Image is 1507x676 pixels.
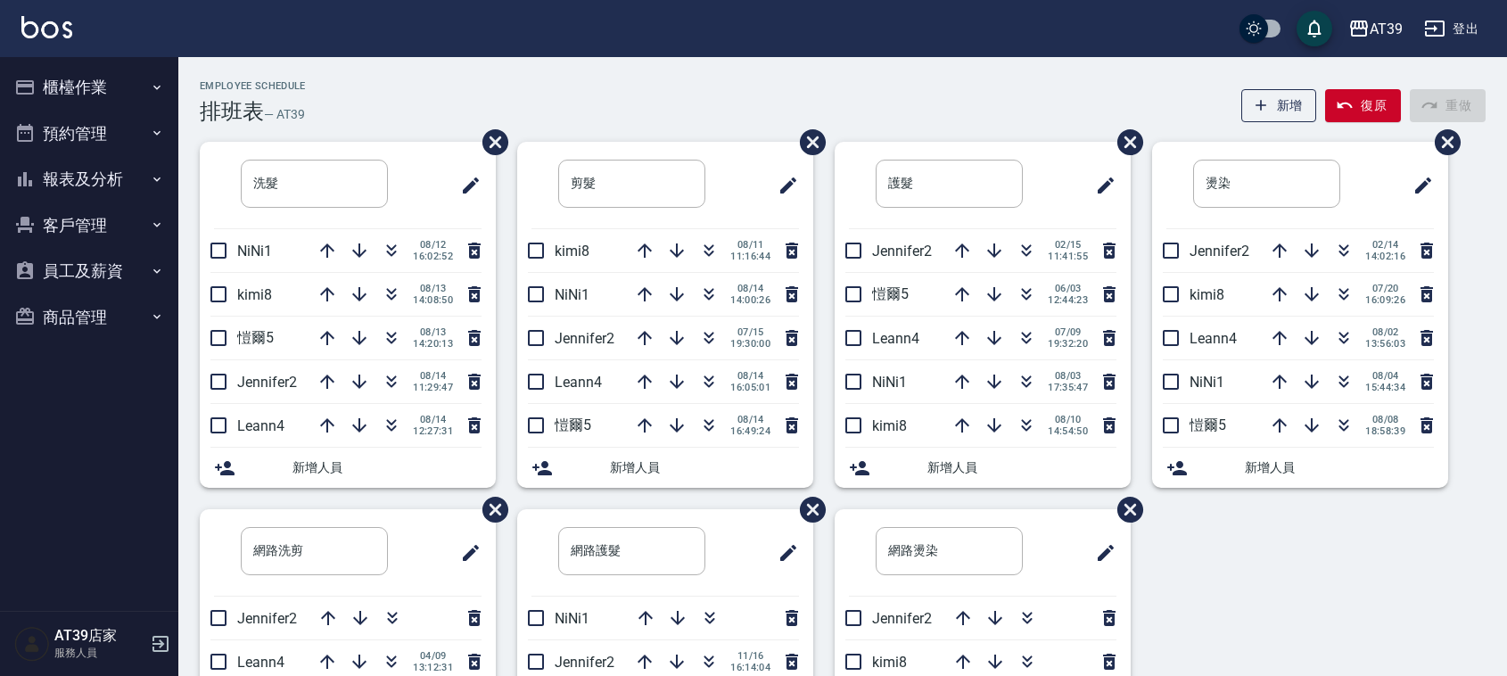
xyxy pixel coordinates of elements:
span: 新增人員 [927,458,1116,477]
span: 修改班表的標題 [767,532,799,574]
span: kimi8 [872,417,907,434]
input: 排版標題 [558,160,705,208]
input: 排版標題 [241,160,388,208]
span: 刪除班表 [469,116,511,169]
h3: 排班表 [200,99,264,124]
button: AT39 [1341,11,1410,47]
span: 08/14 [730,370,770,382]
span: Jennifer2 [555,330,614,347]
button: 櫃檯作業 [7,64,171,111]
span: 刪除班表 [1104,116,1146,169]
span: Leann4 [237,654,284,671]
button: 報表及分析 [7,156,171,202]
span: 16:05:01 [730,382,770,393]
button: 復原 [1325,89,1401,122]
p: 服務人員 [54,645,145,661]
span: 08/02 [1365,326,1405,338]
span: 新增人員 [292,458,482,477]
span: 修改班表的標題 [449,532,482,574]
span: kimi8 [872,654,907,671]
span: NiNi1 [872,374,907,391]
span: 18:58:39 [1365,425,1405,437]
span: 19:30:00 [730,338,770,350]
span: 13:56:03 [1365,338,1405,350]
span: Jennifer2 [872,243,932,260]
span: 16:02:52 [413,251,453,262]
span: 修改班表的標題 [767,164,799,207]
span: 16:49:24 [730,425,770,437]
span: kimi8 [1190,286,1224,303]
input: 排版標題 [876,160,1023,208]
button: 新增 [1241,89,1317,122]
span: kimi8 [237,286,272,303]
input: 排版標題 [558,527,705,575]
div: 新增人員 [200,448,496,488]
span: 14:08:50 [413,294,453,306]
span: 08/13 [413,283,453,294]
span: 02/14 [1365,239,1405,251]
span: 14:02:16 [1365,251,1405,262]
span: 11:16:44 [730,251,770,262]
span: Leann4 [872,330,919,347]
span: 07/20 [1365,283,1405,294]
span: 08/14 [413,414,453,425]
span: 愷爾5 [555,416,591,433]
span: 刪除班表 [469,483,511,536]
div: AT39 [1370,18,1403,40]
img: Person [14,626,50,662]
span: 15:44:34 [1365,382,1405,393]
span: 14:20:13 [413,338,453,350]
button: save [1297,11,1332,46]
span: 修改班表的標題 [1402,164,1434,207]
span: 08/08 [1365,414,1405,425]
span: 16:14:04 [730,662,770,673]
span: 19:32:20 [1048,338,1088,350]
input: 排版標題 [876,527,1023,575]
span: 02/15 [1048,239,1088,251]
span: 新增人員 [610,458,799,477]
span: 17:35:47 [1048,382,1088,393]
span: 06/03 [1048,283,1088,294]
div: 新增人員 [835,448,1131,488]
span: 16:09:26 [1365,294,1405,306]
span: 修改班表的標題 [1084,164,1116,207]
span: 刪除班表 [1104,483,1146,536]
span: Jennifer2 [872,610,932,627]
span: 07/09 [1048,326,1088,338]
span: 刪除班表 [786,483,828,536]
span: 08/03 [1048,370,1088,382]
span: 08/04 [1365,370,1405,382]
button: 商品管理 [7,294,171,341]
span: 修改班表的標題 [1084,532,1116,574]
span: 愷爾5 [1190,416,1226,433]
button: 登出 [1417,12,1486,45]
span: Jennifer2 [555,654,614,671]
span: 11:29:47 [413,382,453,393]
span: 愷爾5 [237,329,274,346]
button: 員工及薪資 [7,248,171,294]
span: 14:54:50 [1048,425,1088,437]
span: Leann4 [1190,330,1237,347]
input: 排版標題 [1193,160,1340,208]
span: 12:44:23 [1048,294,1088,306]
span: Leann4 [237,417,284,434]
span: Jennifer2 [237,374,297,391]
span: 07/15 [730,326,770,338]
h5: AT39店家 [54,627,145,645]
span: 愷爾5 [872,285,909,302]
div: 新增人員 [1152,448,1448,488]
span: 08/14 [730,283,770,294]
span: 08/14 [730,414,770,425]
span: Jennifer2 [1190,243,1249,260]
span: 修改班表的標題 [449,164,482,207]
span: Jennifer2 [237,610,297,627]
span: NiNi1 [555,610,589,627]
span: 08/12 [413,239,453,251]
span: 14:00:26 [730,294,770,306]
span: 12:27:31 [413,425,453,437]
span: 11:41:55 [1048,251,1088,262]
span: 刪除班表 [1421,116,1463,169]
span: 08/10 [1048,414,1088,425]
span: Leann4 [555,374,602,391]
span: 08/11 [730,239,770,251]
